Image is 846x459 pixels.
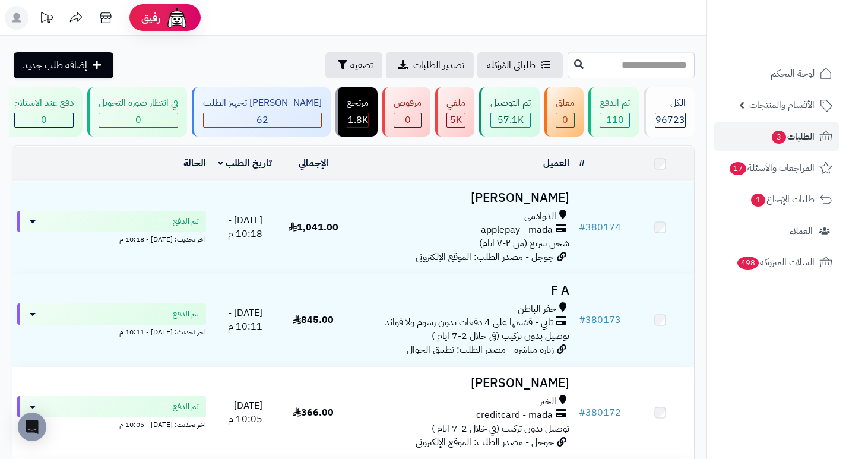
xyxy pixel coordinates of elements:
a: تصدير الطلبات [386,52,474,78]
div: تم التوصيل [490,96,531,110]
a: إضافة طلب جديد [14,52,113,78]
span: # [579,313,585,327]
span: تصدير الطلبات [413,58,464,72]
div: اخر تحديث: [DATE] - 10:05 م [17,417,206,430]
a: #380174 [579,220,621,235]
span: حفر الباطن [518,302,556,316]
a: المراجعات والأسئلة17 [714,154,839,182]
a: السلات المتروكة498 [714,248,839,277]
span: إضافة طلب جديد [23,58,87,72]
span: 5K [450,113,462,127]
span: تم الدفع [173,401,199,413]
span: 845.00 [293,313,334,327]
div: 62 [204,113,321,127]
a: معلق 0 [542,87,586,137]
button: تصفية [325,52,382,78]
div: تم الدفع [600,96,630,110]
span: المراجعات والأسئلة [728,160,815,176]
span: السلات المتروكة [736,254,815,271]
a: تم الدفع 110 [586,87,641,137]
div: ملغي [446,96,465,110]
div: 0 [556,113,574,127]
span: شحن سريع (من ٢-٧ ايام) [479,236,569,251]
span: زيارة مباشرة - مصدر الطلب: تطبيق الجوال [407,343,554,357]
a: الكل96723 [641,87,697,137]
span: جوجل - مصدر الطلب: الموقع الإلكتروني [416,435,554,449]
span: تم الدفع [173,216,199,227]
span: تابي - قسّمها على 4 دفعات بدون رسوم ولا فوائد [385,316,553,330]
span: [DATE] - 10:18 م [228,213,262,241]
a: في انتظار صورة التحويل 0 [85,87,189,137]
span: العملاء [790,223,813,239]
span: # [579,220,585,235]
a: تحديثات المنصة [31,6,61,33]
span: 0 [405,113,411,127]
span: رفيق [141,11,160,25]
span: الخبر [540,395,556,409]
div: 4998 [447,113,465,127]
a: تم التوصيل 57.1K [477,87,542,137]
a: طلبات الإرجاع1 [714,185,839,214]
a: ملغي 5K [433,87,477,137]
a: مرتجع 1.8K [333,87,380,137]
h3: [PERSON_NAME] [352,376,569,390]
img: logo-2.png [765,13,835,38]
span: # [579,406,585,420]
span: 57.1K [498,113,524,127]
span: 1,041.00 [289,220,338,235]
div: الكل [655,96,686,110]
div: 0 [99,113,178,127]
img: ai-face.png [165,6,189,30]
a: العميل [543,156,569,170]
a: تاريخ الطلب [218,156,272,170]
span: 366.00 [293,406,334,420]
span: الطلبات [771,128,815,145]
span: الأقسام والمنتجات [749,97,815,113]
div: اخر تحديث: [DATE] - 10:18 م [17,232,206,245]
a: الطلبات3 [714,122,839,151]
span: توصيل بدون تركيب (في خلال 2-7 ايام ) [432,422,569,436]
span: 0 [562,113,568,127]
div: 0 [394,113,421,127]
a: مرفوض 0 [380,87,433,137]
a: طلباتي المُوكلة [477,52,563,78]
span: الدوادمي [524,210,556,223]
span: creditcard - mada [476,409,553,422]
div: 0 [15,113,73,127]
a: الحالة [183,156,206,170]
a: لوحة التحكم [714,59,839,88]
a: #380172 [579,406,621,420]
span: 3 [771,130,787,144]
div: مرتجع [347,96,369,110]
div: 110 [600,113,629,127]
span: [DATE] - 10:11 م [228,306,262,334]
a: [PERSON_NAME] تجهيز الطلب 62 [189,87,333,137]
div: اخر تحديث: [DATE] - 10:11 م [17,325,206,337]
span: applepay - mada [481,223,553,237]
a: دفع عند الاستلام 0 [1,87,85,137]
div: دفع عند الاستلام [14,96,74,110]
h3: F A [352,284,569,297]
span: طلبات الإرجاع [750,191,815,208]
span: 96723 [655,113,685,127]
span: 62 [256,113,268,127]
span: 1 [750,193,766,207]
span: جوجل - مصدر الطلب: الموقع الإلكتروني [416,250,554,264]
div: مرفوض [394,96,422,110]
span: توصيل بدون تركيب (في خلال 2-7 ايام ) [432,329,569,343]
div: في انتظار صورة التحويل [99,96,178,110]
div: Open Intercom Messenger [18,413,46,441]
span: 0 [135,113,141,127]
a: #380173 [579,313,621,327]
span: 1.8K [348,113,368,127]
div: [PERSON_NAME] تجهيز الطلب [203,96,322,110]
span: تم الدفع [173,308,199,320]
a: العملاء [714,217,839,245]
span: تصفية [350,58,373,72]
a: الإجمالي [299,156,328,170]
div: معلق [556,96,575,110]
span: لوحة التحكم [771,65,815,82]
span: 110 [606,113,624,127]
span: 498 [736,256,759,270]
span: [DATE] - 10:05 م [228,398,262,426]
